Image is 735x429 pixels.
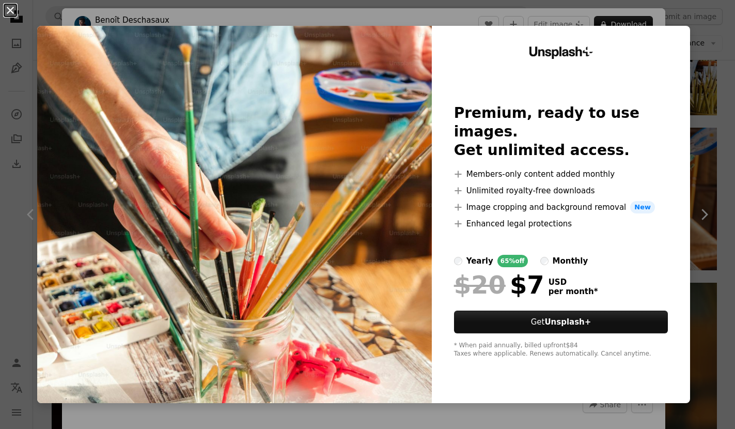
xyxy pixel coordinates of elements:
[540,257,549,265] input: monthly
[454,185,668,197] li: Unlimited royalty-free downloads
[454,311,668,333] button: GetUnsplash+
[454,271,544,298] div: $7
[454,218,668,230] li: Enhanced legal protections
[466,255,493,267] div: yearly
[549,287,598,296] span: per month *
[497,255,528,267] div: 65% off
[544,317,591,327] strong: Unsplash+
[454,342,668,358] div: * When paid annually, billed upfront $84 Taxes where applicable. Renews automatically. Cancel any...
[553,255,588,267] div: monthly
[549,278,598,287] span: USD
[630,201,655,213] span: New
[454,104,668,160] h2: Premium, ready to use images. Get unlimited access.
[454,257,462,265] input: yearly65%off
[454,168,668,180] li: Members-only content added monthly
[454,271,506,298] span: $20
[454,201,668,213] li: Image cropping and background removal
